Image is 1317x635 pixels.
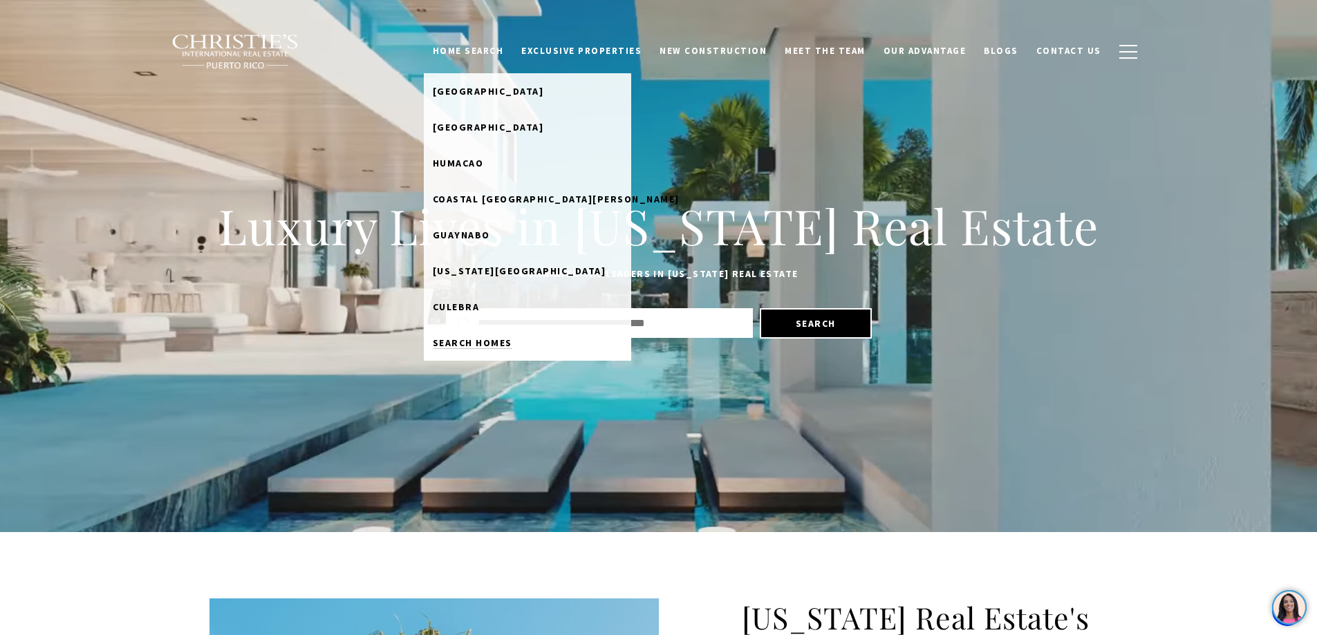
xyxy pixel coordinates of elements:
span: Search Homes [433,337,512,349]
a: Coastal [GEOGRAPHIC_DATA][PERSON_NAME] [424,181,631,217]
span: Culebra [433,301,480,313]
span: Humacao [433,157,484,169]
a: Home Search [424,38,513,64]
a: [GEOGRAPHIC_DATA] [424,73,631,109]
a: Meet the Team [776,38,875,64]
span: [GEOGRAPHIC_DATA] [433,121,544,133]
a: Culebra [424,289,631,325]
span: Coastal [GEOGRAPHIC_DATA][PERSON_NAME] [433,193,680,205]
img: Christie's International Real Estate black text logo [171,34,300,70]
img: be3d4b55-7850-4bcb-9297-a2f9cd376e78.png [8,8,40,40]
p: Work with the leaders in [US_STATE] Real Estate [209,266,1108,283]
button: Search [760,308,872,339]
span: Our Advantage [884,45,966,57]
span: Exclusive Properties [521,45,642,57]
a: Our Advantage [875,38,975,64]
h1: Luxury Lives in [US_STATE] Real Estate [209,196,1108,256]
span: Contact Us [1036,45,1101,57]
span: Blogs [984,45,1018,57]
span: [US_STATE][GEOGRAPHIC_DATA] [433,265,606,277]
button: button [1110,32,1146,72]
span: Guaynabo [433,229,490,241]
a: Search Homes [424,325,631,361]
span: [GEOGRAPHIC_DATA] [433,85,544,97]
a: Humacao [424,145,631,181]
a: Blogs [975,38,1027,64]
a: [US_STATE][GEOGRAPHIC_DATA] [424,253,631,289]
a: Guaynabo [424,217,631,253]
a: [GEOGRAPHIC_DATA] [424,109,631,145]
span: New Construction [660,45,767,57]
a: Exclusive Properties [512,38,651,64]
a: New Construction [651,38,776,64]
